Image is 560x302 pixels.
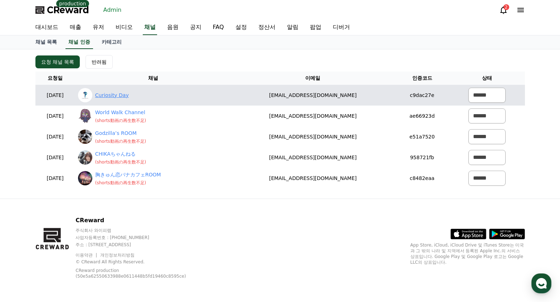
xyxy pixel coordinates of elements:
[231,85,395,106] td: [EMAIL_ADDRESS][DOMAIN_NAME]
[35,55,80,68] button: 요청 채널 목록
[78,171,92,185] img: 胸きゅん恋バナカフェROOM
[327,20,356,35] a: 디버거
[38,92,72,99] p: [DATE]
[65,35,93,49] a: 채널 인증
[95,180,161,186] p: ( shorts動画の再生数不足 )
[64,20,87,35] a: 매출
[35,4,89,16] a: CReward
[65,238,74,244] span: 대화
[2,227,47,245] a: 홈
[231,126,395,147] td: [EMAIL_ADDRESS][DOMAIN_NAME]
[95,159,146,165] p: ( shorts動画の再生数不足 )
[76,253,98,258] a: 이용약관
[499,6,508,14] a: 2
[395,72,449,85] th: 인증코드
[76,228,201,233] p: 주식회사 와이피랩
[30,20,64,35] a: 대시보드
[503,4,509,10] div: 2
[76,259,201,265] p: © CReward All Rights Reserved.
[231,168,395,189] td: [EMAIL_ADDRESS][DOMAIN_NAME]
[100,253,135,258] a: 개인정보처리방침
[449,72,525,85] th: 상태
[395,106,449,126] td: ae66923d
[95,118,146,123] p: ( shorts動画の再生数不足 )
[23,238,27,243] span: 홈
[78,150,92,165] img: CHIKAちゃんねる
[87,20,110,35] a: 유저
[101,4,125,16] a: Admin
[231,72,395,85] th: 이메일
[395,85,449,106] td: c9dac27e
[78,88,92,102] img: Curiosity Day
[207,20,230,35] a: FAQ
[304,20,327,35] a: 팝업
[230,20,253,35] a: 설정
[410,242,525,265] p: App Store, iCloud, iCloud Drive 및 iTunes Store는 미국과 그 밖의 나라 및 지역에서 등록된 Apple Inc.의 서비스 상표입니다. Goo...
[47,4,89,16] span: CReward
[38,154,72,161] p: [DATE]
[30,35,63,49] a: 채널 목록
[38,112,72,120] p: [DATE]
[231,106,395,126] td: [EMAIL_ADDRESS][DOMAIN_NAME]
[231,147,395,168] td: [EMAIL_ADDRESS][DOMAIN_NAME]
[38,133,72,141] p: [DATE]
[35,72,75,85] th: 요청일
[95,171,161,179] a: 胸きゅん恋バナカフェROOM
[92,227,137,245] a: 설정
[92,58,107,65] div: 반려됨
[395,126,449,147] td: e51a7520
[95,130,146,137] a: Godzilla’s ROOM
[78,130,92,144] img: Godzilla’s ROOM
[76,242,201,248] p: 주소 : [STREET_ADDRESS]
[143,20,157,35] a: 채널
[253,20,281,35] a: 정산서
[47,227,92,245] a: 대화
[41,58,74,65] div: 요청 채널 목록
[76,235,201,240] p: 사업자등록번호 : [PHONE_NUMBER]
[161,20,184,35] a: 음원
[75,72,231,85] th: 채널
[111,238,119,243] span: 설정
[96,35,127,49] a: 카테고리
[184,20,207,35] a: 공지
[38,175,72,182] p: [DATE]
[76,216,201,225] p: CReward
[78,109,92,123] img: World Walk Channel
[86,55,113,69] button: 반려됨
[95,92,129,99] a: Curiosity Day
[95,109,146,116] a: World Walk Channel
[281,20,304,35] a: 알림
[95,150,146,158] a: CHIKAちゃんねる
[76,268,190,279] p: CReward production (50e5a62550633988e0611448b5fd19460c8595ce)
[110,20,138,35] a: 비디오
[95,138,146,144] p: ( shorts動画の再生数不足 )
[395,168,449,189] td: c8482eaa
[395,147,449,168] td: 958721fb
